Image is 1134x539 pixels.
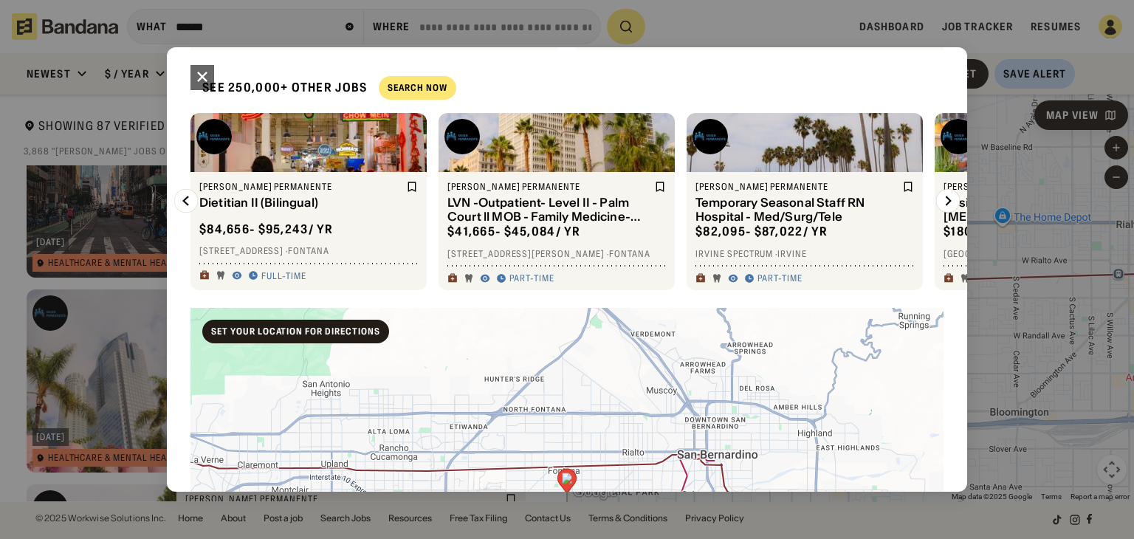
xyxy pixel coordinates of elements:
div: Full-time [261,270,306,282]
img: Left Arrow [174,189,198,213]
div: Part-time [509,272,554,284]
div: LVN -Outpatient- Level II - Palm Court ll MOB - Family Medicine-Nurse Clinic - On Call [447,196,651,224]
div: Search Now [388,83,447,92]
div: [PERSON_NAME] Permanente [695,181,899,193]
div: $ 41,665 - $45,084 / yr [447,224,581,239]
div: [STREET_ADDRESS] · Fontana [199,245,418,257]
div: See 250,000+ other jobs [190,68,367,107]
div: Irvine Spectrum · Irvine [695,248,914,260]
div: [PERSON_NAME] Permanente [199,181,403,193]
img: Kaiser Permanente logo [941,119,976,154]
div: $ 82,095 - $87,022 / yr [695,224,828,239]
img: Right Arrow [936,189,960,213]
div: [STREET_ADDRESS][PERSON_NAME] · Fontana [447,248,666,260]
img: Kaiser Permanente logo [196,119,232,154]
div: Part-time [757,272,803,284]
div: $ 84,656 - $95,243 / yr [199,222,334,237]
div: $ 180,000 - $207,900 / yr [944,224,1093,239]
img: Kaiser Permanente logo [444,119,480,154]
div: Temporary Seasonal Staff RN Hospital - Med/Surg/Tele [695,196,899,224]
div: [PERSON_NAME] Permanente [447,181,651,193]
img: Kaiser Permanente logo [693,119,728,154]
div: Set your location for directions [211,327,380,336]
div: Dietitian II (Bilingual) [199,196,403,210]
